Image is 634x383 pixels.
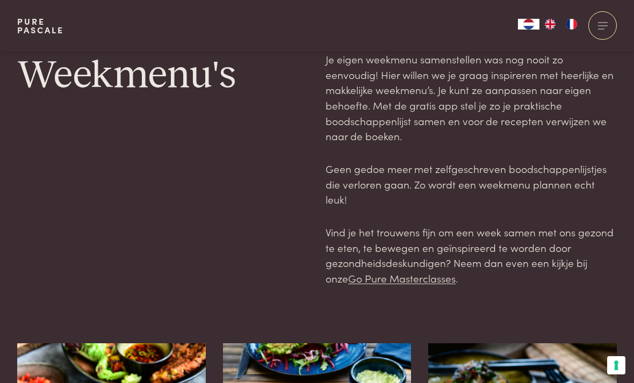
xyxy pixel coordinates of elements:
ul: Language list [539,19,582,30]
aside: Language selected: Nederlands [518,19,582,30]
div: Language [518,19,539,30]
p: Geen gedoe meer met zelfgeschreven boodschappenlijstjes die verloren gaan. Zo wordt een weekmenu ... [326,161,617,207]
a: NL [518,19,539,30]
p: Je eigen weekmenu samenstellen was nog nooit zo eenvoudig! Hier willen we je graag inspireren met... [326,52,617,144]
a: Go Pure Masterclasses [348,271,456,285]
a: FR [561,19,582,30]
a: EN [539,19,561,30]
p: Vind je het trouwens fijn om een week samen met ons gezond te eten, te bewegen en geïnspireerd te... [326,225,617,286]
h1: Weekmenu's [17,52,308,100]
button: Uw voorkeuren voor toestemming voor trackingtechnologieën [607,356,625,374]
a: PurePascale [17,17,64,34]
